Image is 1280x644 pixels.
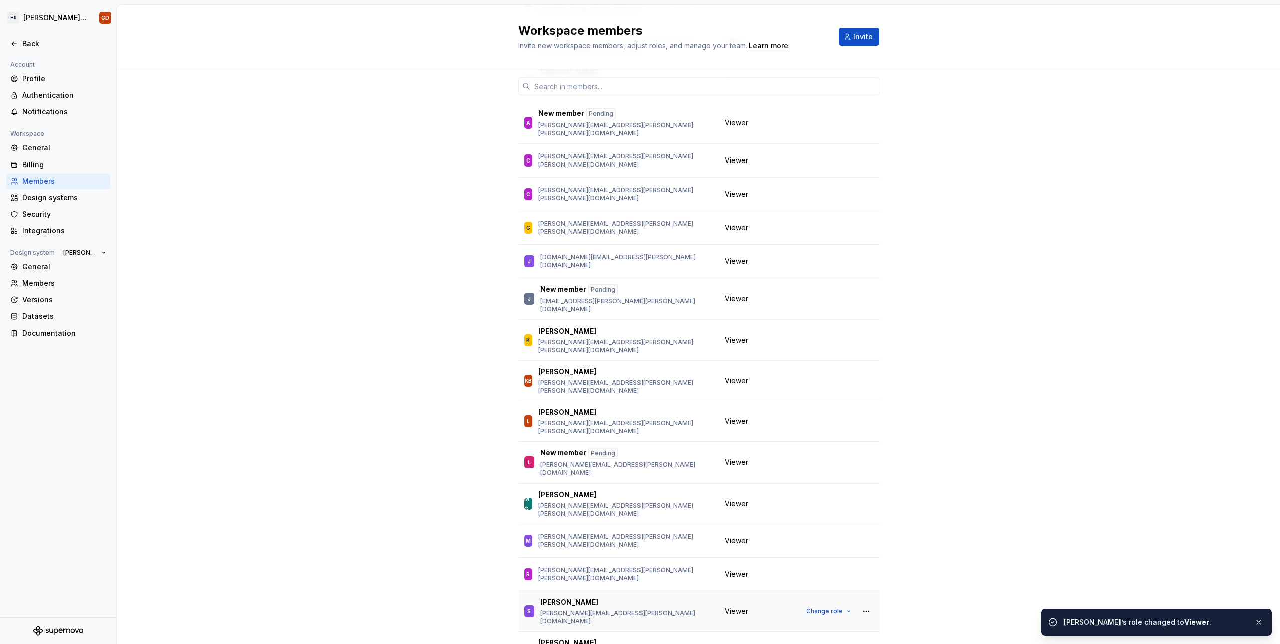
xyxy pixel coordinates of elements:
a: Members [6,275,110,291]
p: [PERSON_NAME][EMAIL_ADDRESS][PERSON_NAME][PERSON_NAME][DOMAIN_NAME] [538,220,713,236]
button: HR[PERSON_NAME] UI Toolkit (HUT)GD [2,7,114,29]
a: Versions [6,292,110,308]
p: New member [540,284,586,295]
span: Viewer [725,457,748,467]
p: [PERSON_NAME] [538,326,596,336]
a: Design systems [6,190,110,206]
a: Security [6,206,110,222]
div: Pending [588,284,618,295]
p: New member [538,108,584,119]
div: Security [22,209,106,219]
p: [PERSON_NAME][EMAIL_ADDRESS][PERSON_NAME][PERSON_NAME][DOMAIN_NAME] [538,566,713,582]
div: L [528,457,531,467]
div: Workspace [6,128,48,140]
p: [PERSON_NAME][EMAIL_ADDRESS][PERSON_NAME][PERSON_NAME][DOMAIN_NAME] [538,186,713,202]
input: Search in members... [530,77,879,95]
svg: Supernova Logo [33,626,83,636]
div: GD [101,14,109,22]
div: Account [6,59,39,71]
span: Viewer [725,118,748,128]
div: Members [22,278,106,288]
div: Documentation [22,328,106,338]
span: Viewer [725,376,748,386]
p: New member [540,448,586,459]
b: Viewer [1184,618,1209,626]
div: Authentication [22,90,106,100]
a: Billing [6,156,110,173]
div: C [526,189,530,199]
span: Viewer [725,223,748,233]
div: Design system [6,247,59,259]
span: Viewer [725,335,748,345]
div: R [526,569,530,579]
p: [PERSON_NAME][EMAIL_ADDRESS][PERSON_NAME][DOMAIN_NAME] [540,609,713,625]
div: G [526,223,530,233]
div: [PERSON_NAME]’s role changed to . [1064,617,1246,627]
div: [PERSON_NAME] UI Toolkit (HUT) [23,13,87,23]
span: Viewer [725,256,748,266]
span: Viewer [725,155,748,166]
div: A [526,118,530,128]
p: [PERSON_NAME][EMAIL_ADDRESS][PERSON_NAME][PERSON_NAME][DOMAIN_NAME] [538,152,713,169]
span: Viewer [725,499,748,509]
p: [PERSON_NAME][EMAIL_ADDRESS][PERSON_NAME][PERSON_NAME][DOMAIN_NAME] [538,121,713,137]
div: J [528,256,531,266]
p: [PERSON_NAME] [538,407,596,417]
span: Change role [806,607,843,615]
span: [PERSON_NAME] UI Toolkit (HUT) [63,249,98,257]
span: Viewer [725,569,748,579]
button: Invite [839,28,879,46]
span: Viewer [725,294,748,304]
p: [PERSON_NAME] [540,597,598,607]
a: Integrations [6,223,110,239]
a: Documentation [6,325,110,341]
p: [PERSON_NAME][EMAIL_ADDRESS][PERSON_NAME][PERSON_NAME][DOMAIN_NAME] [538,533,713,549]
div: General [22,262,106,272]
div: C [526,155,530,166]
span: Viewer [725,189,748,199]
span: Invite new workspace members, adjust roles, and manage your team. [518,41,747,50]
div: General [22,143,106,153]
a: Profile [6,71,110,87]
p: [PERSON_NAME][EMAIL_ADDRESS][PERSON_NAME][PERSON_NAME][DOMAIN_NAME] [538,338,713,354]
div: J [528,294,531,304]
div: K [526,335,530,345]
div: Pending [588,448,618,459]
div: Integrations [22,226,106,236]
span: Viewer [725,606,748,616]
div: Notifications [22,107,106,117]
a: Datasets [6,308,110,325]
p: [PERSON_NAME][EMAIL_ADDRESS][PERSON_NAME][PERSON_NAME][DOMAIN_NAME] [538,379,713,395]
div: Profile [22,74,106,84]
div: Members [22,176,106,186]
div: Datasets [22,311,106,321]
p: [PERSON_NAME] [538,367,596,377]
div: HR [7,12,19,24]
div: L [527,416,530,426]
a: General [6,259,110,275]
div: Billing [22,159,106,170]
span: Viewer [725,416,748,426]
span: Invite [853,32,873,42]
span: . [747,42,790,50]
div: Versions [22,295,106,305]
span: Viewer [725,536,748,546]
div: S [527,606,531,616]
p: [EMAIL_ADDRESS][PERSON_NAME][PERSON_NAME][DOMAIN_NAME] [540,297,713,313]
p: [PERSON_NAME][EMAIL_ADDRESS][PERSON_NAME][PERSON_NAME][DOMAIN_NAME] [538,502,713,518]
a: Authentication [6,87,110,103]
div: Pending [586,108,616,119]
div: MG [524,494,532,514]
div: Design systems [22,193,106,203]
div: M [526,536,531,546]
p: [DOMAIN_NAME][EMAIL_ADDRESS][PERSON_NAME][DOMAIN_NAME] [540,253,713,269]
a: Notifications [6,104,110,120]
button: Change role [802,604,855,618]
a: Back [6,36,110,52]
a: Learn more [749,41,788,51]
p: [PERSON_NAME][EMAIL_ADDRESS][PERSON_NAME][PERSON_NAME][DOMAIN_NAME] [538,419,713,435]
a: General [6,140,110,156]
p: [PERSON_NAME][EMAIL_ADDRESS][PERSON_NAME][DOMAIN_NAME] [540,461,713,477]
p: [PERSON_NAME] [538,490,596,500]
